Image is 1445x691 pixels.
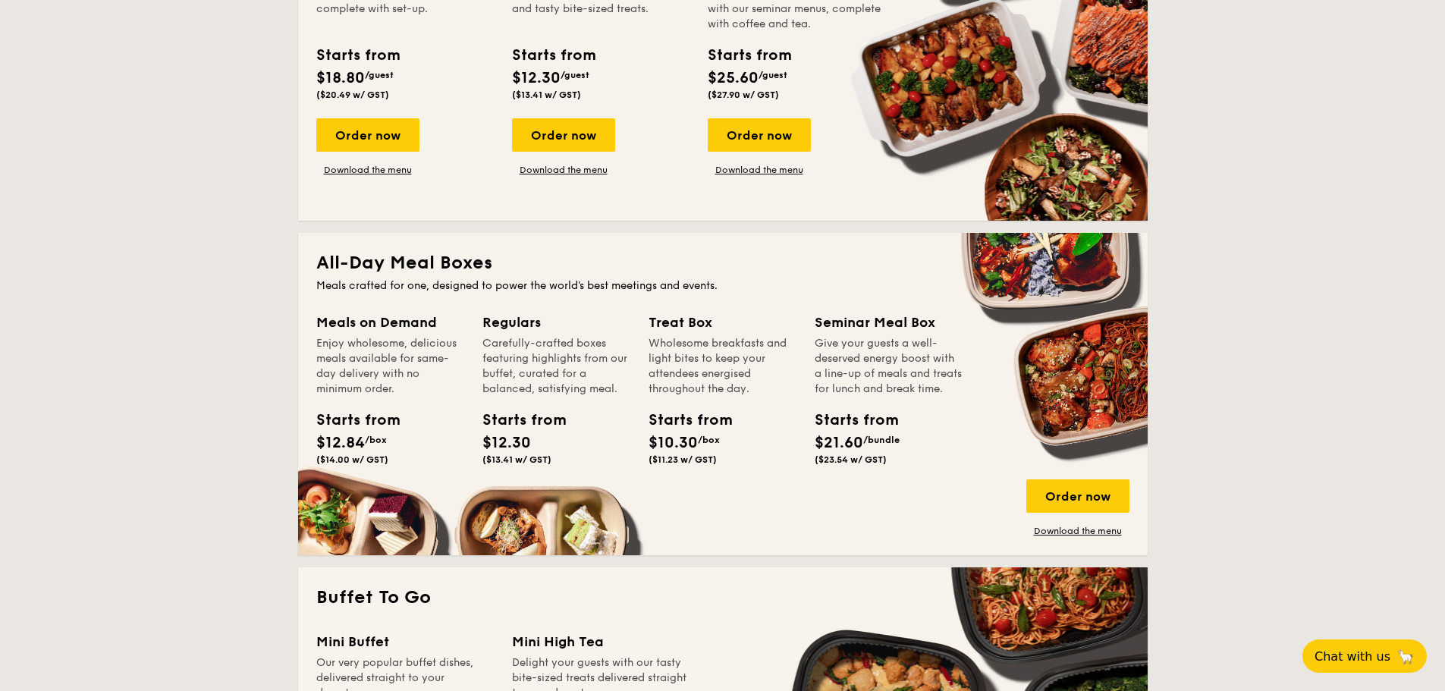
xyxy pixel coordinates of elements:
h2: All-Day Meal Boxes [316,251,1129,275]
div: Order now [316,118,419,152]
a: Download the menu [1026,525,1129,537]
a: Download the menu [708,164,811,176]
span: $21.60 [815,434,863,452]
div: Treat Box [649,312,796,333]
span: $12.30 [512,69,561,87]
span: ($14.00 w/ GST) [316,454,388,465]
span: 🦙 [1396,648,1415,665]
div: Starts from [482,409,551,432]
a: Download the menu [512,164,615,176]
span: $12.84 [316,434,365,452]
div: Carefully-crafted boxes featuring highlights from our buffet, curated for a balanced, satisfying ... [482,336,630,397]
div: Starts from [815,409,883,432]
span: /bundle [863,435,900,445]
h2: Buffet To Go [316,586,1129,610]
span: ($13.41 w/ GST) [512,90,581,100]
div: Wholesome breakfasts and light bites to keep your attendees energised throughout the day. [649,336,796,397]
div: Meals on Demand [316,312,464,333]
div: Meals crafted for one, designed to power the world's best meetings and events. [316,278,1129,294]
span: /guest [759,70,787,80]
a: Download the menu [316,164,419,176]
span: $25.60 [708,69,759,87]
span: /box [698,435,720,445]
div: Order now [512,118,615,152]
span: ($13.41 w/ GST) [482,454,551,465]
div: Starts from [708,44,790,67]
div: Starts from [316,44,399,67]
span: $18.80 [316,69,365,87]
span: $10.30 [649,434,698,452]
div: Give your guests a well-deserved energy boost with a line-up of meals and treats for lunch and br... [815,336,963,397]
span: $12.30 [482,434,531,452]
div: Mini Buffet [316,631,494,652]
button: Chat with us🦙 [1302,639,1427,673]
span: /box [365,435,387,445]
div: Regulars [482,312,630,333]
div: Enjoy wholesome, delicious meals available for same-day delivery with no minimum order. [316,336,464,397]
div: Starts from [649,409,717,432]
span: ($20.49 w/ GST) [316,90,389,100]
span: /guest [365,70,394,80]
div: Seminar Meal Box [815,312,963,333]
span: Chat with us [1315,649,1390,664]
span: ($27.90 w/ GST) [708,90,779,100]
div: Starts from [512,44,595,67]
span: ($11.23 w/ GST) [649,454,717,465]
div: Order now [1026,479,1129,513]
div: Order now [708,118,811,152]
span: /guest [561,70,589,80]
span: ($23.54 w/ GST) [815,454,887,465]
div: Mini High Tea [512,631,690,652]
div: Starts from [316,409,385,432]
